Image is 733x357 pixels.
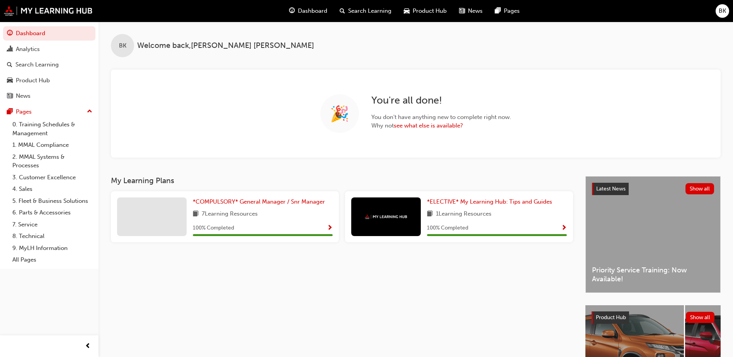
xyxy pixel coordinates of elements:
button: Pages [3,105,95,119]
a: 6. Parts & Accessories [9,207,95,219]
div: News [16,92,31,100]
span: search-icon [7,61,12,68]
span: *COMPULSORY* General Manager / Snr Manager [193,198,325,205]
a: Product Hub [3,73,95,88]
span: chart-icon [7,46,13,53]
button: Show Progress [327,223,333,233]
span: pages-icon [7,109,13,116]
span: 100 % Completed [427,224,468,233]
a: news-iconNews [453,3,489,19]
a: car-iconProduct Hub [398,3,453,19]
a: Product HubShow all [592,311,714,324]
div: Search Learning [15,60,59,69]
span: Welcome back , [PERSON_NAME] [PERSON_NAME] [137,41,314,50]
span: Dashboard [298,7,327,15]
span: pages-icon [495,6,501,16]
h3: My Learning Plans [111,176,573,185]
span: car-icon [7,77,13,84]
span: guage-icon [7,30,13,37]
span: Search Learning [348,7,391,15]
span: You don ' t have anything new to complete right now. [371,113,511,122]
span: Latest News [596,185,626,192]
span: Priority Service Training: Now Available! [592,266,714,283]
span: 1 Learning Resources [436,209,492,219]
a: 5. Fleet & Business Solutions [9,195,95,207]
a: search-iconSearch Learning [333,3,398,19]
a: see what else is available? [394,122,463,129]
a: 1. MMAL Compliance [9,139,95,151]
span: BK [719,7,726,15]
span: Show Progress [327,225,333,232]
a: All Pages [9,254,95,266]
a: Analytics [3,42,95,56]
span: *ELECTIVE* My Learning Hub: Tips and Guides [427,198,552,205]
span: search-icon [340,6,345,16]
a: 2. MMAL Systems & Processes [9,151,95,172]
a: 9. MyLH Information [9,242,95,254]
div: Analytics [16,45,40,54]
a: Search Learning [3,58,95,72]
a: 0. Training Schedules & Management [9,119,95,139]
button: Show all [686,312,715,323]
a: 4. Sales [9,183,95,195]
button: Show all [685,183,714,194]
span: BK [119,41,126,50]
img: mmal [365,214,407,219]
a: pages-iconPages [489,3,526,19]
a: 7. Service [9,219,95,231]
span: prev-icon [85,342,91,351]
span: news-icon [7,93,13,100]
button: DashboardAnalyticsSearch LearningProduct HubNews [3,25,95,105]
span: guage-icon [289,6,295,16]
span: up-icon [87,107,92,117]
span: Show Progress [561,225,567,232]
a: guage-iconDashboard [283,3,333,19]
span: book-icon [427,209,433,219]
div: Pages [16,107,32,116]
span: Pages [504,7,520,15]
span: Why not [371,121,511,130]
a: Dashboard [3,26,95,41]
a: 3. Customer Excellence [9,172,95,184]
span: 🎉 [330,109,349,118]
span: book-icon [193,209,199,219]
button: Show Progress [561,223,567,233]
a: 8. Technical [9,230,95,242]
a: *ELECTIVE* My Learning Hub: Tips and Guides [427,197,555,206]
span: Product Hub [413,7,447,15]
a: Latest NewsShow allPriority Service Training: Now Available! [585,176,721,293]
button: BK [716,4,729,18]
a: News [3,89,95,103]
span: Product Hub [596,314,626,321]
span: car-icon [404,6,410,16]
a: *COMPULSORY* General Manager / Snr Manager [193,197,328,206]
h2: You ' re all done! [371,94,511,107]
img: mmal [4,6,93,16]
span: 7 Learning Resources [202,209,258,219]
a: Latest NewsShow all [592,183,714,195]
div: Product Hub [16,76,50,85]
span: news-icon [459,6,465,16]
span: 100 % Completed [193,224,234,233]
span: News [468,7,483,15]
